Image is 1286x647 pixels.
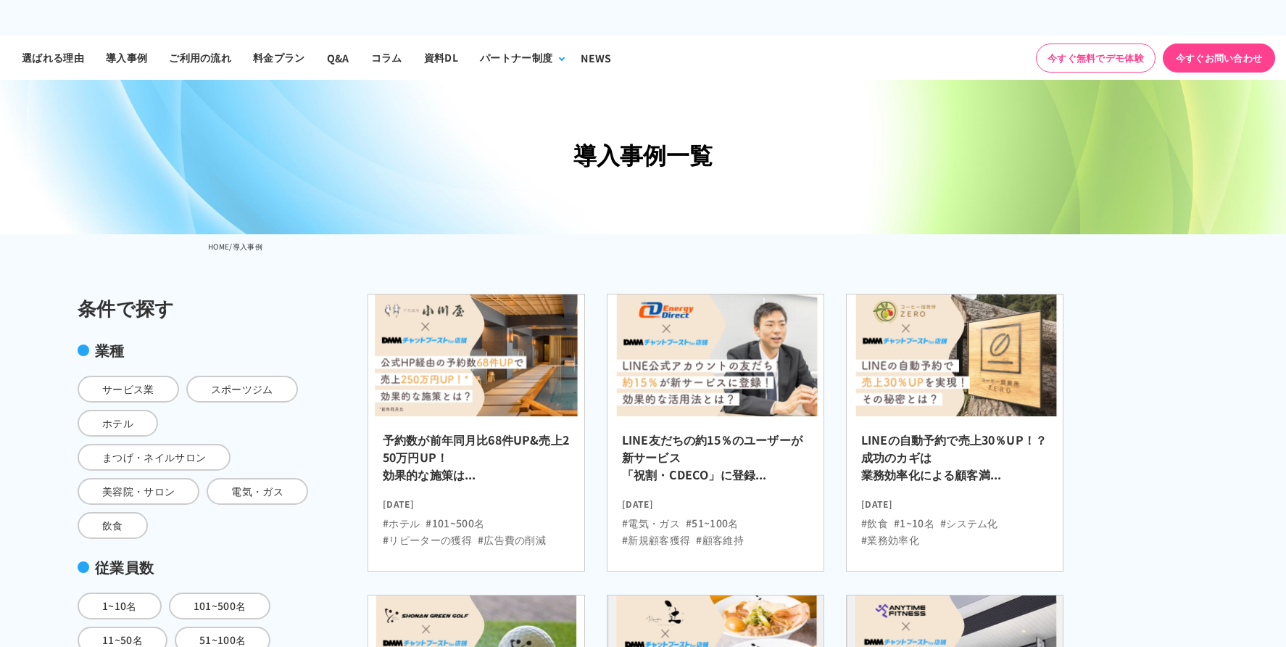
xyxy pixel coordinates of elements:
[11,36,95,80] a: 選ばれる理由
[360,36,413,80] a: コラム
[861,492,1048,510] time: [DATE]
[316,36,360,80] a: Q&A
[570,36,622,80] a: NEWS
[78,478,199,505] span: 美容院・サロン
[894,516,934,531] li: #1~10名
[478,532,546,548] li: #広告費の削減
[208,241,229,252] a: HOME
[686,516,739,531] li: #51~100名
[1163,44,1275,73] a: 今すぐお問い合わせ
[383,492,570,510] time: [DATE]
[622,516,680,531] li: #電気・ガス
[622,492,809,510] time: [DATE]
[158,36,242,80] a: ご利用の流れ
[78,376,179,403] span: サービス業
[383,532,472,548] li: #リピーターの獲得
[622,431,809,492] h2: LINE友だちの約15％のユーザーが新サービス 「祝割・CDECO」に登録...
[861,431,1048,492] h2: LINEの自動予約で売上30％UP！？成功のカギは 業務効率化による顧客満...
[413,36,469,80] a: 資料DL
[383,516,420,531] li: #ホテル
[78,556,310,578] div: 従業員数
[368,294,585,572] a: 予約数が前年同月比68件UP&売上250万円UP！効果的な施策は... [DATE] #ホテル#101~500名#リピーターの獲得#広告費の削減
[78,339,310,361] div: 業種
[95,36,158,80] a: 導入事例
[607,294,824,572] a: LINE友だちの約15％のユーザーが新サービス「祝割・CDECO」に登録... [DATE] #電気・ガス#51~100名#新規顧客獲得#顧客維持
[940,516,998,531] li: #システム化
[78,294,310,322] div: 条件で探す
[480,50,552,65] div: パートナー制度
[242,36,316,80] a: 料金プラン
[861,516,888,531] li: #飲食
[78,593,162,619] span: 1~10名
[169,593,271,619] span: 101~500名
[233,238,262,255] li: 導入事例
[1036,44,1156,73] a: 今すぐ無料でデモ体験
[696,532,744,548] li: #顧客維持
[78,410,158,437] span: ホテル
[622,532,690,548] li: #新規顧客獲得
[426,516,484,531] li: #101~500名
[861,532,919,548] li: #業務効率化
[78,512,148,539] span: 飲食
[229,238,232,255] li: /
[208,137,1078,173] h1: 導入事例一覧
[186,376,298,403] span: スポーツジム
[846,294,1063,572] a: LINEの自動予約で売上30％UP！？成功のカギは業務効率化による顧客満... [DATE] #飲食#1~10名#システム化#業務効率化
[78,444,231,471] span: まつげ・ネイルサロン
[383,431,570,492] h2: 予約数が前年同月比68件UP&売上250万円UP！ 効果的な施策は...
[207,478,308,505] span: 電気・ガス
